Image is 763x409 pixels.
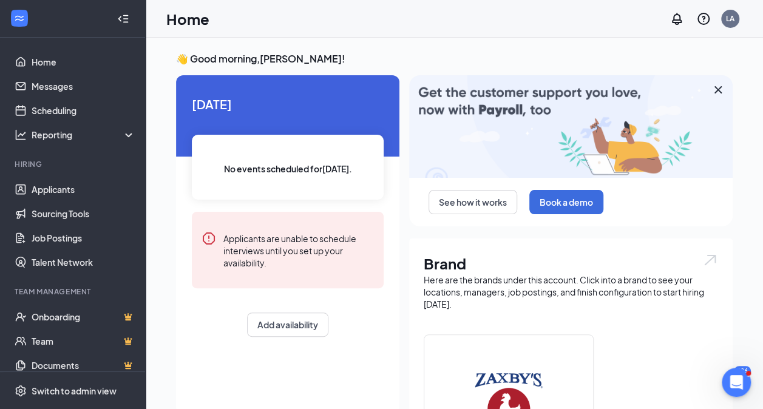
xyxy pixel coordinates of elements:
[32,329,135,353] a: TeamCrown
[529,190,603,214] button: Book a demo
[176,52,733,66] h3: 👋 Good morning, [PERSON_NAME] !
[15,129,27,141] svg: Analysis
[726,13,734,24] div: LA
[202,231,216,246] svg: Error
[32,226,135,250] a: Job Postings
[32,129,136,141] div: Reporting
[429,190,517,214] button: See how it works
[696,12,711,26] svg: QuestionInfo
[409,75,733,178] img: payroll-large.gif
[722,368,751,397] iframe: Intercom live chat
[32,250,135,274] a: Talent Network
[424,253,718,274] h1: Brand
[734,366,751,376] div: 406
[166,8,209,29] h1: Home
[424,274,718,310] div: Here are the brands under this account. Click into a brand to see your locations, managers, job p...
[711,83,725,97] svg: Cross
[32,74,135,98] a: Messages
[32,50,135,74] a: Home
[15,286,133,297] div: Team Management
[192,95,384,113] span: [DATE]
[32,177,135,201] a: Applicants
[15,385,27,397] svg: Settings
[223,231,374,269] div: Applicants are unable to schedule interviews until you set up your availability.
[247,313,328,337] button: Add availability
[32,98,135,123] a: Scheduling
[32,353,135,377] a: DocumentsCrown
[702,253,718,267] img: open.6027fd2a22e1237b5b06.svg
[32,385,117,397] div: Switch to admin view
[32,201,135,226] a: Sourcing Tools
[15,159,133,169] div: Hiring
[670,12,684,26] svg: Notifications
[32,305,135,329] a: OnboardingCrown
[117,13,129,25] svg: Collapse
[13,12,25,24] svg: WorkstreamLogo
[224,162,352,175] span: No events scheduled for [DATE] .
